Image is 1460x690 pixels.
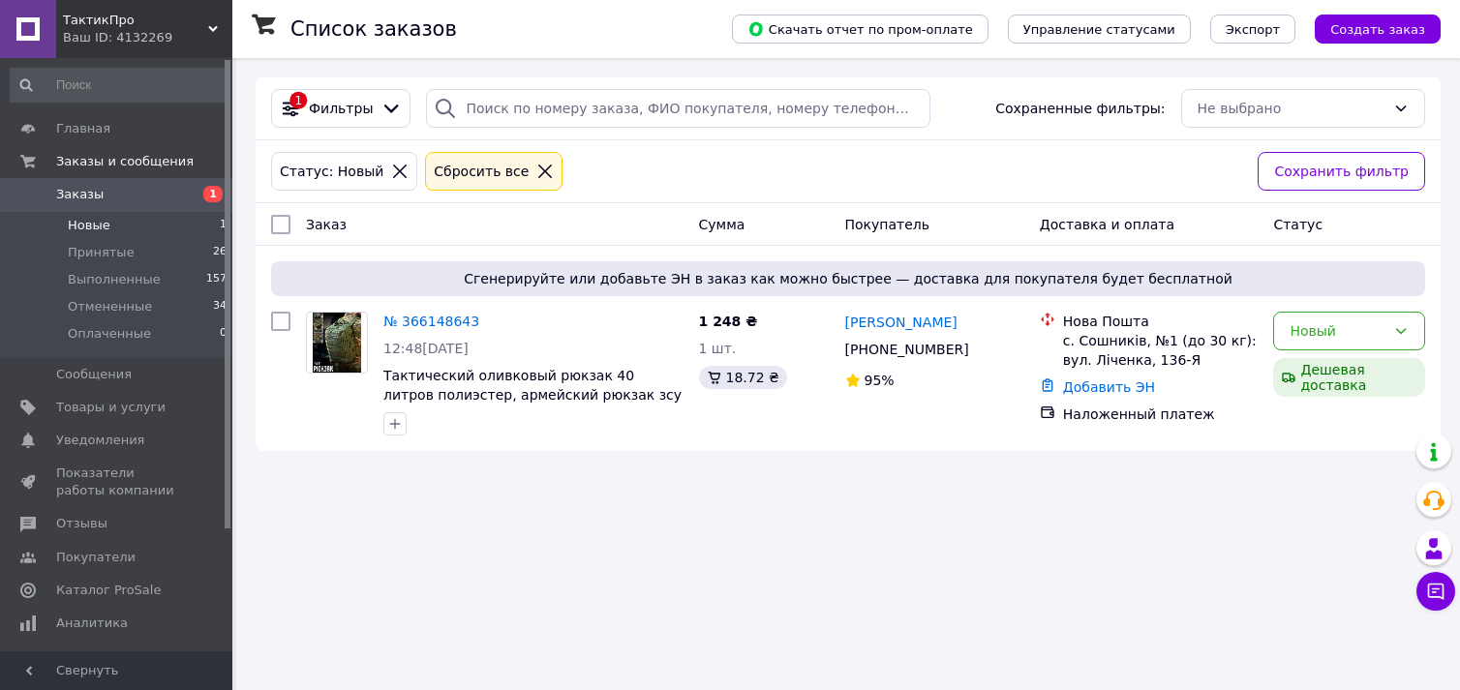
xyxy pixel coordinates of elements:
[699,217,745,232] span: Сумма
[383,368,682,422] a: Тактический оливковый рюкзак 40 литров полиэстер, армейский рюкзак зсу штурмовой компактный re301
[1063,405,1259,424] div: Наложенный платеж
[63,12,208,29] span: ТактикПро
[699,366,787,389] div: 18.72 ₴
[56,515,107,532] span: Отзывы
[56,582,161,599] span: Каталог ProSale
[56,399,166,416] span: Товары и услуги
[845,217,930,232] span: Покупатель
[1295,20,1441,36] a: Создать заказ
[56,153,194,170] span: Заказы и сообщения
[865,373,895,388] span: 95%
[306,217,347,232] span: Заказ
[732,15,989,44] button: Скачать отчет по пром-оплате
[1210,15,1295,44] button: Экспорт
[1273,358,1425,397] div: Дешевая доставка
[1063,312,1259,331] div: Нова Пошта
[276,161,387,182] div: Статус: Новый
[213,244,227,261] span: 26
[699,314,758,329] span: 1 248 ₴
[56,432,144,449] span: Уведомления
[1063,331,1259,370] div: с. Сошників, №1 (до 30 кг): вул. Ліченка, 136-Я
[426,89,930,128] input: Поиск по номеру заказа, ФИО покупателя, номеру телефона, Email, номеру накладной
[1040,217,1174,232] span: Доставка и оплата
[841,336,973,363] div: [PHONE_NUMBER]
[995,99,1165,118] span: Сохраненные фильтры:
[1330,22,1425,37] span: Создать заказ
[206,271,227,288] span: 157
[56,549,136,566] span: Покупатели
[1008,15,1191,44] button: Управление статусами
[1226,22,1280,37] span: Экспорт
[1273,217,1323,232] span: Статус
[1274,161,1409,182] span: Сохранить фильтр
[56,615,128,632] span: Аналитика
[1063,379,1155,395] a: Добавить ЭН
[68,325,151,343] span: Оплаченные
[290,17,457,41] h1: Список заказов
[383,341,469,356] span: 12:48[DATE]
[845,313,958,332] a: [PERSON_NAME]
[63,29,232,46] div: Ваш ID: 4132269
[1198,98,1385,119] div: Не выбрано
[313,313,361,373] img: Фото товару
[10,68,228,103] input: Поиск
[68,271,161,288] span: Выполненные
[68,217,110,234] span: Новые
[430,161,532,182] div: Сбросить все
[220,217,227,234] span: 1
[1023,22,1175,37] span: Управление статусами
[747,20,973,38] span: Скачать отчет по пром-оплате
[56,366,132,383] span: Сообщения
[309,99,373,118] span: Фильтры
[1290,320,1385,342] div: Новый
[279,269,1417,288] span: Сгенерируйте или добавьте ЭН в заказ как можно быстрее — доставка для покупателя будет бесплатной
[1315,15,1441,44] button: Создать заказ
[1416,572,1455,611] button: Чат с покупателем
[213,298,227,315] span: 34
[1258,152,1425,191] button: Сохранить фильтр
[56,465,179,499] span: Показатели работы компании
[56,120,110,137] span: Главная
[383,314,479,329] a: № 366148643
[699,341,737,356] span: 1 шт.
[203,186,223,202] span: 1
[56,647,179,682] span: Кошелек компании
[68,244,135,261] span: Принятые
[306,312,368,374] a: Фото товару
[56,186,104,203] span: Заказы
[220,325,227,343] span: 0
[68,298,152,315] span: Отмененные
